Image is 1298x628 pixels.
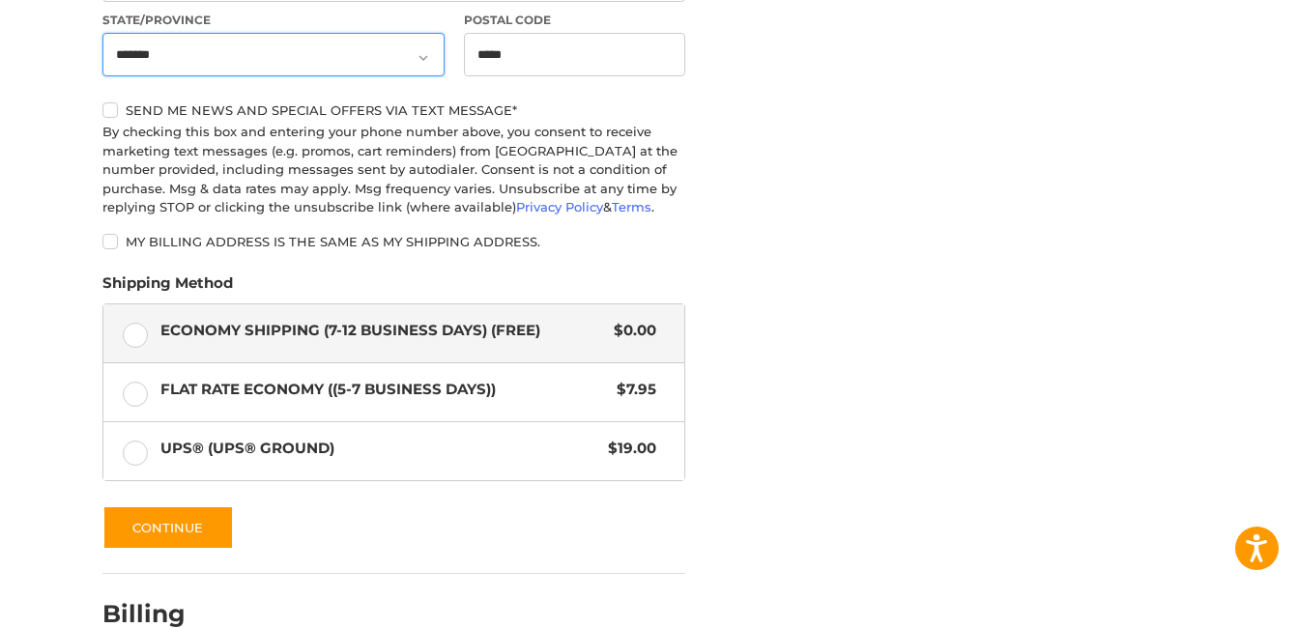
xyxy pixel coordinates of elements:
span: $7.95 [607,379,656,401]
label: My billing address is the same as my shipping address. [102,234,685,249]
label: Postal Code [464,12,686,29]
a: Terms [612,199,651,214]
span: UPS® (UPS® Ground) [160,438,599,460]
button: Continue [102,505,234,550]
legend: Shipping Method [102,272,233,303]
iframe: Google Customer Reviews [1139,576,1298,628]
label: State/Province [102,12,445,29]
a: Privacy Policy [516,199,603,214]
div: By checking this box and entering your phone number above, you consent to receive marketing text ... [102,123,685,217]
span: $19.00 [598,438,656,460]
span: Flat Rate Economy ((5-7 Business Days)) [160,379,608,401]
span: $0.00 [604,320,656,342]
label: Send me news and special offers via text message* [102,102,685,118]
span: Economy Shipping (7-12 Business Days) (Free) [160,320,605,342]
